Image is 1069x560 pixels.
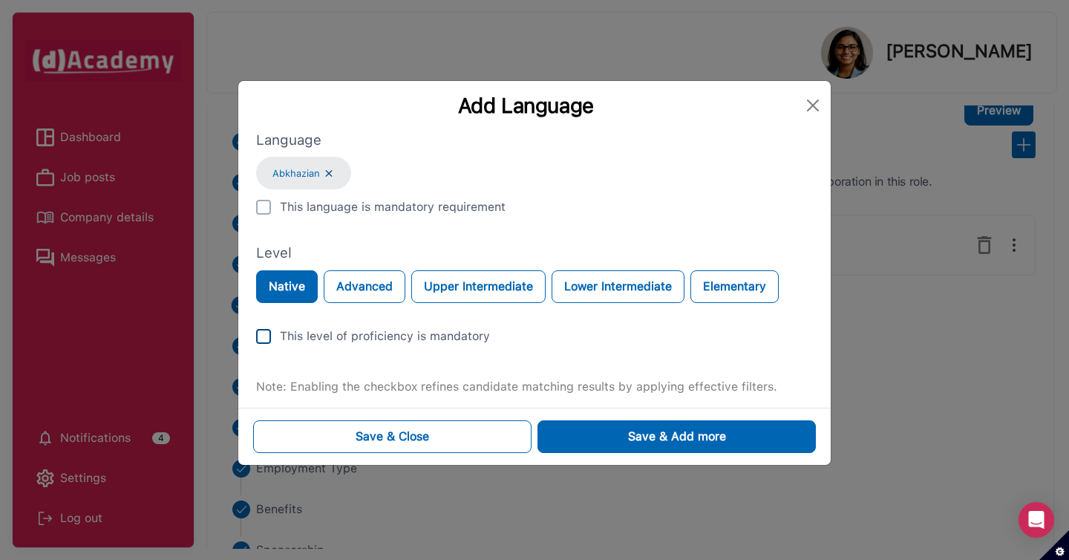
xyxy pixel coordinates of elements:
div: This level of proficiency is mandatory [280,328,490,345]
button: Lower Intermediate [552,270,684,303]
label: Level [256,243,813,264]
span: Enabling the checkbox refines candidate matching results by applying effective filters. [290,380,777,394]
button: Upper Intermediate [411,270,546,303]
button: Save & Add more [537,420,816,453]
button: Native [256,270,318,303]
div: Save & Add more [628,428,726,446]
label: Language [256,130,813,152]
button: Advanced [324,270,405,303]
div: Add Language [250,93,801,118]
div: Open Intercom Messenger [1019,502,1054,538]
img: unCheck [256,200,271,215]
button: Set cookie preferences [1039,530,1069,560]
label: Note: [256,378,287,396]
div: Abkhazian [256,157,351,189]
button: Save & Close [253,420,532,453]
button: Elementary [690,270,779,303]
button: Close [801,94,825,117]
div: This language is mandatory requirement [280,198,506,216]
img: unCheck [256,329,271,344]
div: Save & Close [356,428,429,446]
img: ... [323,167,335,180]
